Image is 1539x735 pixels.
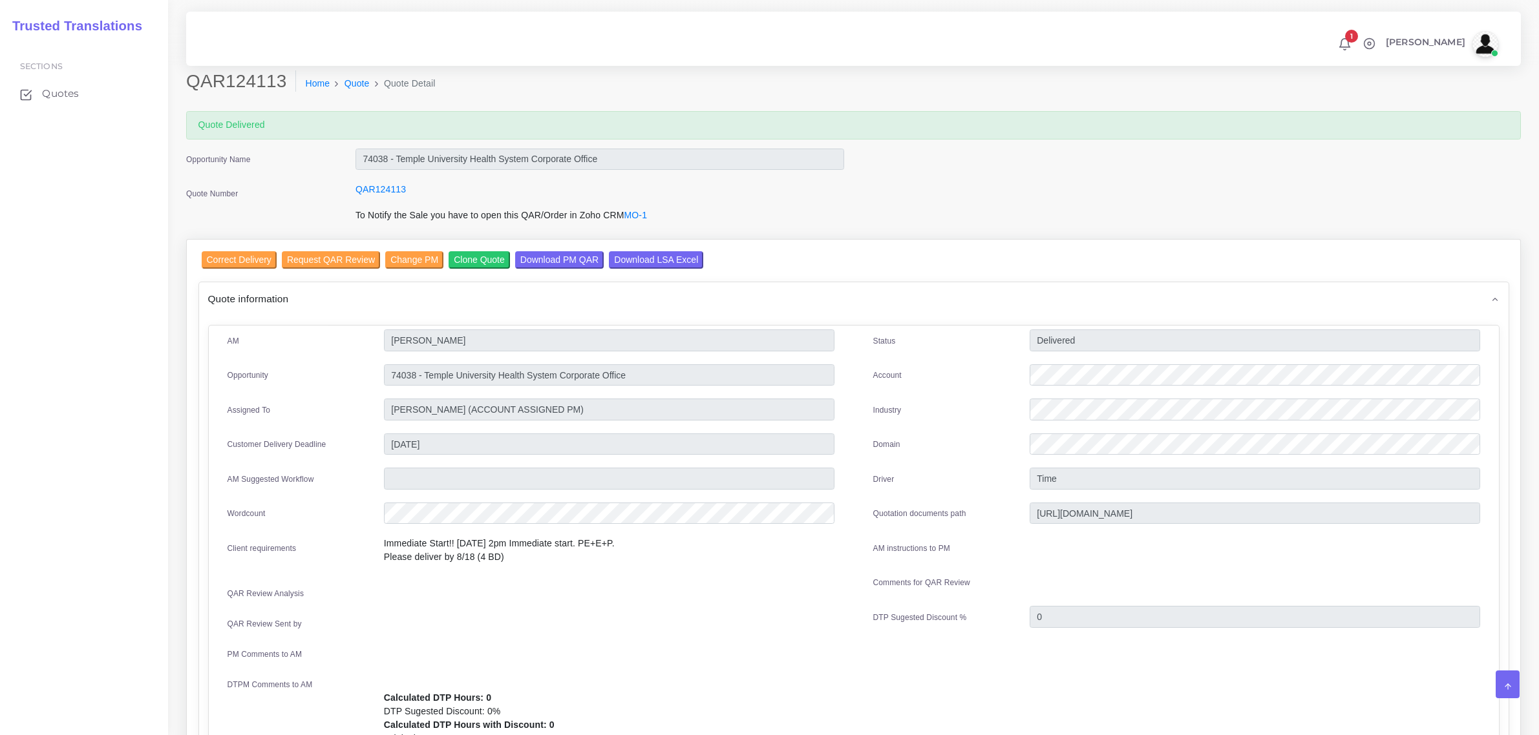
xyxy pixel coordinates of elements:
[873,335,896,347] label: Status
[208,291,289,306] span: Quote information
[186,188,238,200] label: Quote Number
[356,184,406,194] a: QAR124113
[228,648,302,660] label: PM Comments to AM
[873,473,895,485] label: Driver
[3,16,142,37] a: Trusted Translations
[10,80,158,107] a: Quotes
[228,588,304,599] label: QAR Review Analysis
[186,111,1521,140] div: Quote Delivered
[228,543,297,554] label: Client requirements
[346,209,854,231] div: To Notify the Sale you have to open this QAR/Order in Zoho CRM
[1379,31,1503,57] a: [PERSON_NAME]avatar
[228,439,326,450] label: Customer Delivery Deadline
[228,369,269,381] label: Opportunity
[202,251,277,269] input: Correct Delivery
[370,77,436,90] li: Quote Detail
[305,77,330,90] a: Home
[228,335,239,347] label: AM
[228,618,302,630] label: QAR Review Sent by
[384,692,491,703] b: Calculated DTP Hours: 0
[385,251,443,269] input: Change PM
[345,77,370,90] a: Quote
[1472,31,1498,57] img: avatar
[186,70,296,92] h2: QAR124113
[384,399,834,420] input: pm
[199,282,1509,315] div: Quote information
[20,61,63,71] span: Sections
[449,251,510,269] input: Clone Quote
[609,251,703,269] input: Download LSA Excel
[873,543,951,554] label: AM instructions to PM
[873,439,900,450] label: Domain
[186,154,251,165] label: Opportunity Name
[384,537,834,564] p: Immediate Start!! [DATE] 2pm Immediate start. PE+E+P. Please deliver by 8/18 (4 BD)
[873,612,967,623] label: DTP Sugested Discount %
[228,404,271,416] label: Assigned To
[873,577,970,588] label: Comments for QAR Review
[1386,37,1465,47] span: [PERSON_NAME]
[624,210,648,220] a: MO-1
[228,679,313,690] label: DTPM Comments to AM
[228,473,314,485] label: AM Suggested Workflow
[3,18,142,34] h2: Trusted Translations
[1333,37,1356,51] a: 1
[873,404,902,416] label: Industry
[228,508,266,519] label: Wordcount
[1345,30,1358,43] span: 1
[515,251,604,269] input: Download PM QAR
[873,508,966,519] label: Quotation documents path
[42,87,79,101] span: Quotes
[873,369,902,381] label: Account
[282,251,380,269] input: Request QAR Review
[384,719,555,730] b: Calculated DTP Hours with Discount: 0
